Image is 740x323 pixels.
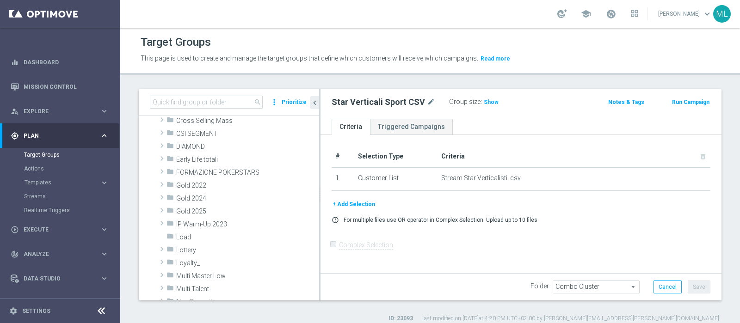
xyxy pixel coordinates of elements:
[581,9,591,19] span: school
[11,250,19,258] i: track_changes
[310,98,319,107] i: chevron_left
[24,109,100,114] span: Explore
[10,108,109,115] button: person_search Explore keyboard_arrow_right
[24,50,109,74] a: Dashboard
[166,232,174,243] i: folder
[24,291,97,315] a: Optibot
[11,107,100,116] div: Explore
[480,54,511,64] button: Read more
[25,180,91,185] span: Templates
[449,98,481,106] label: Group size
[332,97,425,108] h2: Star Verticali Sport CSV
[100,225,109,234] i: keyboard_arrow_right
[607,97,645,107] button: Notes & Tags
[713,5,731,23] div: ML
[10,132,109,140] div: gps_fixed Plan keyboard_arrow_right
[702,9,712,19] span: keyboard_arrow_down
[166,271,174,282] i: folder
[254,98,261,106] span: search
[370,119,453,135] a: Triggered Campaigns
[22,308,50,314] a: Settings
[481,98,482,106] label: :
[427,97,435,108] i: mode_edit
[654,280,682,293] button: Cancel
[176,246,319,254] span: Lottery
[11,291,109,315] div: Optibot
[176,130,319,138] span: CSI SEGMENT
[530,282,549,290] label: Folder
[310,96,319,109] button: chevron_left
[11,132,19,140] i: gps_fixed
[166,297,174,308] i: folder
[24,227,100,232] span: Execute
[332,167,354,190] td: 1
[166,194,174,204] i: folder
[11,274,100,283] div: Data Studio
[10,250,109,258] button: track_changes Analyze keyboard_arrow_right
[176,298,319,306] span: Non Depositor
[280,96,308,109] button: Prioritize
[11,58,19,67] i: equalizer
[100,131,109,140] i: keyboard_arrow_right
[166,129,174,140] i: folder
[176,220,319,228] span: IP Warm-Up 2023
[10,275,109,282] button: Data Studio keyboard_arrow_right
[657,7,713,21] a: [PERSON_NAME]keyboard_arrow_down
[24,189,119,203] div: Streams
[10,83,109,91] button: Mission Control
[10,226,109,233] button: play_circle_outline Execute keyboard_arrow_right
[176,285,319,293] span: Multi Talent
[10,59,109,66] button: equalizer Dashboard
[11,74,109,99] div: Mission Control
[176,182,319,189] span: Gold 2022
[671,97,710,107] button: Run Campaign
[11,225,100,234] div: Execute
[25,180,100,185] div: Templates
[141,36,211,49] h1: Target Groups
[24,165,96,172] a: Actions
[11,132,100,140] div: Plan
[176,233,319,241] span: Load
[332,146,354,167] th: #
[11,250,100,258] div: Analyze
[100,107,109,116] i: keyboard_arrow_right
[332,199,376,209] button: + Add Selection
[100,274,109,283] i: keyboard_arrow_right
[166,168,174,178] i: folder
[24,193,96,200] a: Streams
[421,315,719,323] label: Last modified on [DATE] at 4:20 PM UTC+02:00 by [PERSON_NAME][EMAIL_ADDRESS][PERSON_NAME][DOMAIN_...
[9,307,18,315] i: settings
[166,207,174,217] i: folder
[24,151,96,158] a: Target Groups
[24,133,100,139] span: Plan
[100,178,109,187] i: keyboard_arrow_right
[24,162,119,176] div: Actions
[11,225,19,234] i: play_circle_outline
[24,179,109,186] button: Templates keyboard_arrow_right
[24,251,100,257] span: Analyze
[688,280,710,293] button: Save
[166,245,174,256] i: folder
[176,207,319,215] span: Gold 2025
[332,119,370,135] a: Criteria
[176,156,319,164] span: Early Life totali
[24,148,119,162] div: Target Groups
[11,107,19,116] i: person_search
[24,74,109,99] a: Mission Control
[339,241,393,250] label: Complex Selection
[11,50,109,74] div: Dashboard
[24,203,119,217] div: Realtime Triggers
[166,181,174,191] i: folder
[24,276,100,281] span: Data Studio
[270,96,279,109] i: more_vert
[166,142,174,152] i: folder
[166,219,174,230] i: folder
[484,99,499,105] span: Show
[24,176,119,189] div: Templates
